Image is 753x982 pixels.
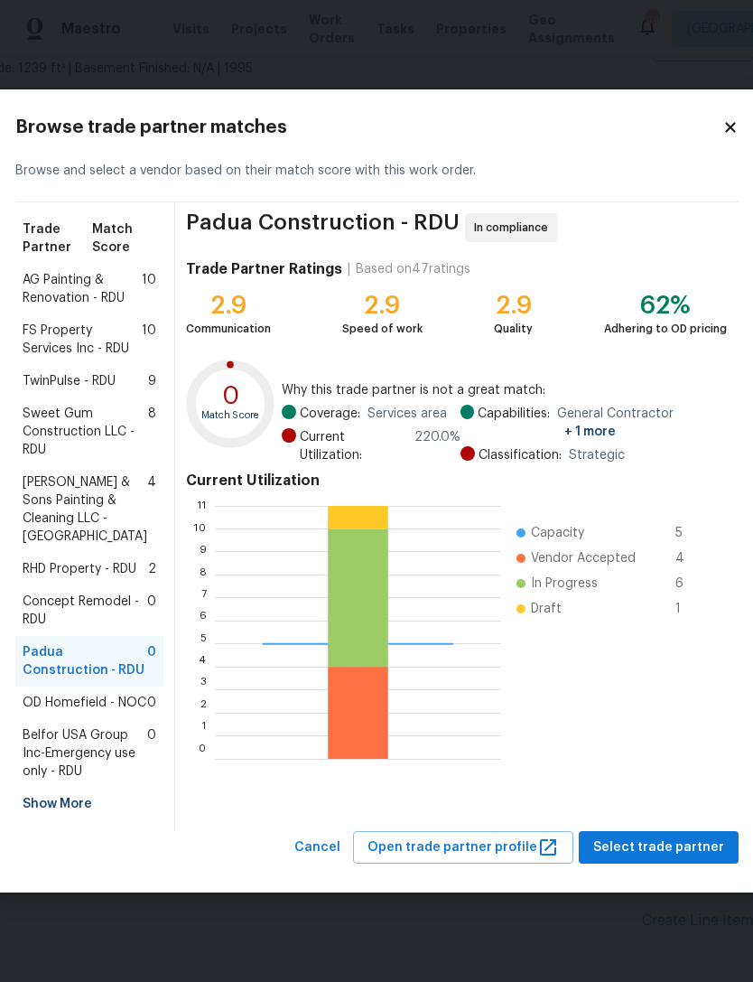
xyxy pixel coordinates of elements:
text: 4 [199,661,206,672]
span: 0 [147,694,156,712]
span: 9 [148,372,156,390]
span: + 1 more [564,426,616,438]
span: [PERSON_NAME] & Sons Painting & Cleaning LLC - [GEOGRAPHIC_DATA] [23,473,147,546]
span: Open trade partner profile [367,837,559,859]
span: 220.0 % [414,428,460,464]
span: Why this trade partner is not a great match: [282,381,727,399]
span: Cancel [294,837,340,859]
div: Adhering to OD pricing [604,320,727,338]
span: Trade Partner [23,220,93,257]
text: 0 [221,384,238,408]
text: 11 [197,500,206,510]
div: Speed of work [342,320,423,338]
span: Classification: [479,446,562,464]
span: RHD Property - RDU [23,560,136,578]
text: 0 [198,753,206,763]
span: Current Utilization: [300,428,407,464]
div: Browse and select a vendor based on their match score with this work order. [15,140,739,202]
div: 2.9 [494,296,533,314]
h4: Current Utilization [186,472,728,490]
span: 6 [675,575,704,593]
h4: Trade Partner Ratings [186,260,342,278]
span: 1 [675,600,704,618]
div: 2.9 [342,296,423,314]
span: Select trade partner [593,837,724,859]
span: Capabilities: [478,405,550,441]
text: 6 [199,615,206,626]
span: In compliance [474,219,555,237]
span: 4 [147,473,156,546]
span: General Contractor [557,405,727,441]
span: 0 [147,643,156,679]
span: Capacity [531,524,584,542]
text: 1 [201,730,206,741]
span: Sweet Gum Construction LLC - RDU [23,405,148,459]
div: Quality [494,320,533,338]
div: 62% [604,296,727,314]
span: Draft [531,600,562,618]
span: 10 [142,271,156,307]
span: 8 [148,405,156,459]
span: 2 [148,560,156,578]
span: 4 [675,549,704,567]
span: Padua Construction - RDU [186,213,460,242]
span: TwinPulse - RDU [23,372,116,390]
span: In Progress [531,575,598,593]
span: Match Score [92,220,155,257]
div: | [342,260,356,278]
div: Show More [15,788,163,820]
h2: Browse trade partner matches [15,118,722,136]
span: Padua Construction - RDU [23,643,147,679]
span: Belfor USA Group Inc-Emergency use only - RDU [23,726,147,781]
text: Match Score [200,411,259,421]
span: Coverage: [300,405,360,423]
text: 5 [200,638,206,649]
text: 3 [200,684,206,695]
span: FS Property Services Inc - RDU [23,322,142,358]
span: Concept Remodel - RDU [23,593,147,629]
span: 0 [147,593,156,629]
div: Communication [186,320,271,338]
text: 9 [199,546,206,556]
span: Vendor Accepted [531,549,636,567]
span: Services area [367,405,447,423]
span: Strategic [569,446,625,464]
text: 10 [193,523,206,534]
text: 2 [200,706,206,717]
div: Based on 47 ratings [356,260,470,278]
button: Cancel [287,831,348,865]
text: 8 [199,569,206,580]
span: 0 [147,726,156,781]
div: 2.9 [186,296,271,314]
button: Select trade partner [579,831,739,865]
text: 7 [200,592,206,603]
button: Open trade partner profile [353,831,573,865]
span: 5 [675,524,704,542]
span: AG Painting & Renovation - RDU [23,271,142,307]
span: OD Homefield - NOC [23,694,146,712]
span: 10 [142,322,156,358]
